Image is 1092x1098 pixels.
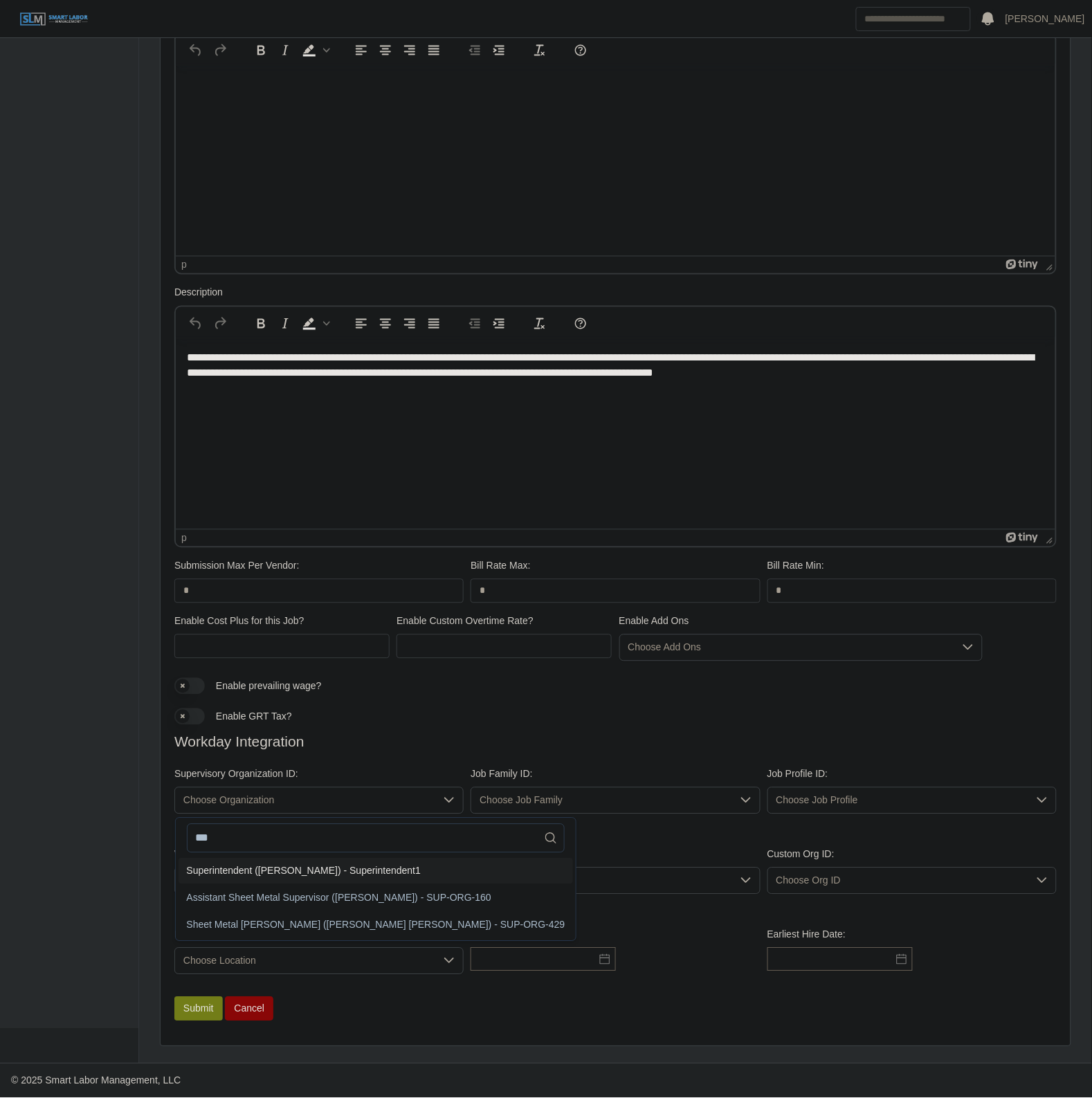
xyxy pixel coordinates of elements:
[249,314,273,333] button: Bold
[471,767,532,782] label: Job Family ID:
[298,41,332,60] div: Background color Black
[1006,259,1041,271] a: Powered by Tiny
[176,66,1055,256] iframe: Rich Text Area
[471,559,530,574] label: Bill Rate Max:
[174,997,223,1021] button: Submit
[349,314,373,333] button: Align left
[1041,530,1055,547] div: Press the Up and Down arrow keys to resize the editor.
[184,41,208,60] button: Undo
[767,928,846,942] label: Earliest Hire Date:
[349,41,373,60] button: Align left
[768,868,1028,894] span: Choose Org ID
[181,533,187,544] div: p
[487,314,511,333] button: Increase indent
[569,41,592,60] button: Help
[273,41,297,60] button: Italic
[175,949,435,974] span: Choose Location
[19,12,89,27] img: SLM Logo
[528,41,552,60] button: Clear formatting
[174,708,205,725] button: Enable GRT Tax?
[11,1075,181,1086] span: © 2025 Smart Labor Management, LLC
[174,767,298,782] label: Supervisory Organization ID:
[179,913,574,938] li: Sheet Metal Foreman (Jose Flores Garcia)
[1041,257,1055,273] div: Press the Up and Down arrow keys to resize the editor.
[187,891,491,906] div: Assistant Sheet Metal Supervisor ([PERSON_NAME]) - SUP-ORG-160
[179,886,574,911] li: Assistant Sheet Metal Supervisor (Juan Garcia)
[208,41,232,60] button: Redo
[374,314,397,333] button: Align center
[1005,12,1085,26] a: [PERSON_NAME]
[620,635,954,661] div: Choose Add Ons
[374,41,397,60] button: Align center
[216,681,322,692] span: Enable prevailing wage?
[767,848,835,862] label: Custom Org ID:
[422,41,446,60] button: Justify
[856,7,971,31] input: Search
[174,733,1057,751] h4: Workday Integration
[175,788,435,814] span: Choose Organization
[225,997,273,1021] a: Cancel
[298,314,332,333] div: Background color Black
[767,559,824,574] label: Bill Rate Min:
[619,614,689,629] label: Enable Add Ons
[487,41,511,60] button: Increase indent
[174,678,205,695] button: Enable prevailing wage?
[174,559,300,574] label: Submission Max Per Vendor:
[181,259,187,271] div: p
[187,918,565,933] div: Sheet Metal [PERSON_NAME] ([PERSON_NAME] [PERSON_NAME]) - SUP-ORG-429
[216,711,292,722] span: Enable GRT Tax?
[398,314,421,333] button: Align right
[249,41,273,60] button: Bold
[187,864,421,879] div: Superintendent ([PERSON_NAME]) - Superintendent1
[398,41,421,60] button: Align right
[471,788,731,814] span: Choose Job Family
[208,314,232,333] button: Redo
[767,767,828,782] label: Job Profile ID:
[397,614,534,629] label: Enable Custom Overtime Rate?
[569,314,592,333] button: Help
[179,859,574,884] li: Superintendent (Garner Clement)
[463,314,486,333] button: Decrease indent
[174,286,223,300] label: Description
[768,788,1028,814] span: Choose Job Profile
[174,614,304,629] label: Enable Cost Plus for this Job?
[528,314,552,333] button: Clear formatting
[273,314,297,333] button: Italic
[471,868,731,894] span: Choose Cost Center
[1006,533,1041,544] a: Powered by Tiny
[463,41,486,60] button: Decrease indent
[184,314,208,333] button: Undo
[422,314,446,333] button: Justify
[176,340,1055,529] iframe: Rich Text Area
